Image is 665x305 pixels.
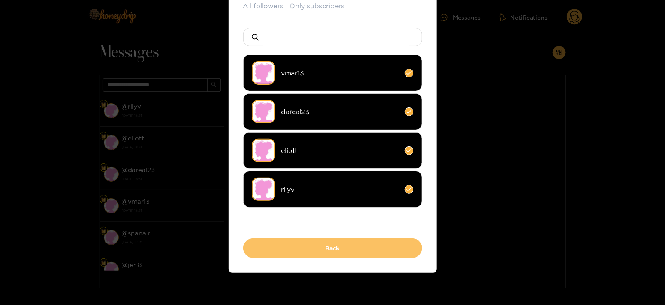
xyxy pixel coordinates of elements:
[281,107,399,117] span: dareal23_
[243,238,422,258] button: Back
[243,1,284,11] button: All followers
[252,177,275,201] img: no-avatar.png
[290,1,345,11] button: Only subscribers
[252,139,275,162] img: no-avatar.png
[281,146,399,155] span: eliott
[252,61,275,85] img: no-avatar.png
[281,68,399,78] span: vmar13
[252,100,275,123] img: no-avatar.png
[281,185,399,194] span: rllyv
